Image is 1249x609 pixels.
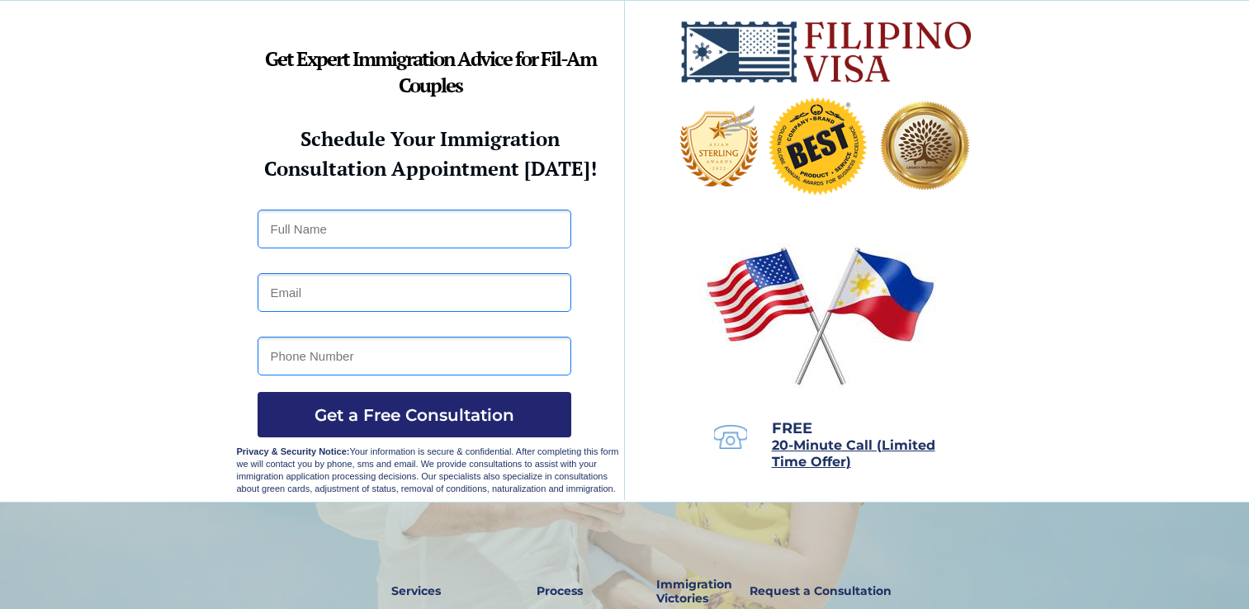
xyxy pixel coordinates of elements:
span: 20-Minute Call (Limited Time Offer) [772,437,935,470]
strong: Process [537,583,583,598]
span: Get a Free Consultation [258,405,571,425]
input: Email [258,273,571,312]
strong: Services [391,583,441,598]
strong: Privacy & Security Notice: [237,446,350,456]
span: Your information is secure & confidential. After completing this form we will contact you by phon... [237,446,619,493]
span: FREE [772,419,812,437]
input: Full Name [258,210,571,248]
button: Get a Free Consultation [258,392,571,437]
input: Phone Number [258,337,571,375]
strong: Consultation Appointment [DATE]! [264,155,597,182]
strong: Schedule Your Immigration [300,125,560,152]
strong: Get Expert Immigration Advice for Fil-Am Couples [265,45,596,98]
a: 20-Minute Call (Limited Time Offer) [772,439,935,469]
strong: Request a Consultation [750,583,892,598]
strong: Immigration Victories [656,577,732,606]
